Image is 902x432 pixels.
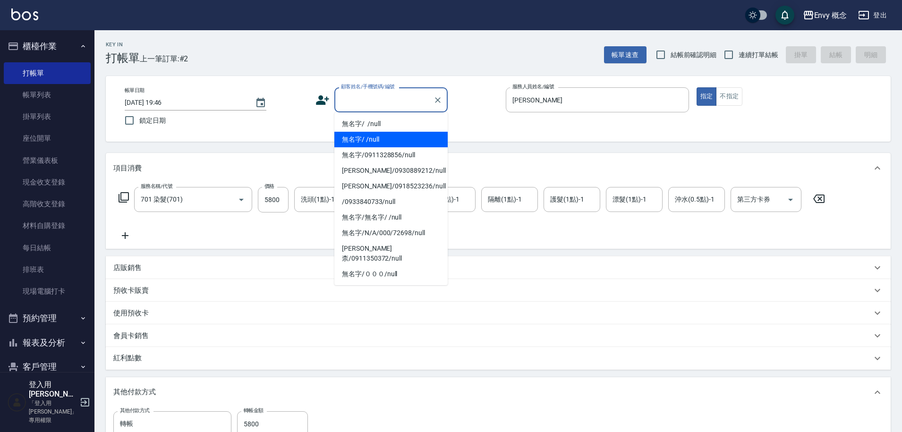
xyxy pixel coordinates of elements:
[4,34,91,59] button: 櫃檯作業
[249,92,272,114] button: Choose date, selected date is 2025-08-25
[106,302,891,324] div: 使用預收卡
[264,183,274,190] label: 價格
[4,127,91,149] a: 座位開單
[139,116,166,126] span: 鎖定日期
[106,279,891,302] div: 預收卡販賣
[604,46,647,64] button: 帳單速查
[4,280,91,302] a: 現場電腦打卡
[106,153,891,183] div: 項目消費
[334,210,448,225] li: 無名字/無名字/ /null
[814,9,847,21] div: Envy 概念
[334,178,448,194] li: [PERSON_NAME]/0918523236/null
[113,353,146,364] p: 紅利點數
[739,50,778,60] span: 連續打單結帳
[716,87,742,106] button: 不指定
[120,407,150,414] label: 其他付款方式
[113,331,149,341] p: 會員卡銷售
[334,194,448,210] li: /0933840733/null
[334,132,448,147] li: 無名字/ /null
[234,192,249,207] button: Open
[334,147,448,163] li: 無名字/0911328856/null
[4,259,91,280] a: 排班表
[431,93,444,107] button: Clear
[4,215,91,237] a: 材料自購登錄
[29,399,77,424] p: 「登入用[PERSON_NAME]」專用權限
[4,84,91,106] a: 帳單列表
[512,83,554,90] label: 服務人員姓名/編號
[854,7,891,24] button: 登出
[775,6,794,25] button: save
[783,192,798,207] button: Open
[334,241,448,266] li: [PERSON_NAME]柰/0911350372/null
[4,150,91,171] a: 營業儀表板
[106,377,891,407] div: 其他付款方式
[11,8,38,20] img: Logo
[4,330,91,355] button: 報表及分析
[29,380,77,399] h5: 登入用[PERSON_NAME]
[697,87,717,106] button: 指定
[334,116,448,132] li: 無名字/ /null
[4,106,91,127] a: 掛單列表
[140,53,188,65] span: 上一筆訂單:#2
[125,95,246,110] input: YYYY/MM/DD hh:mm
[4,171,91,193] a: 現金收支登錄
[4,237,91,259] a: 每日結帳
[799,6,851,25] button: Envy 概念
[334,163,448,178] li: [PERSON_NAME]/0930889212/null
[244,407,264,414] label: 轉帳金額
[106,324,891,347] div: 會員卡銷售
[106,42,140,48] h2: Key In
[4,62,91,84] a: 打帳單
[106,347,891,370] div: 紅利點數
[334,225,448,241] li: 無名字/N/A/000/72698/null
[341,83,395,90] label: 顧客姓名/手機號碼/編號
[113,286,149,296] p: 預收卡販賣
[334,266,448,282] li: 無名字/０００/null
[113,308,149,318] p: 使用預收卡
[334,282,448,307] li: 新客人 姓名未設定/[PERSON_NAME]/null
[113,163,142,173] p: 項目消費
[106,256,891,279] div: 店販銷售
[4,355,91,379] button: 客戶管理
[141,183,172,190] label: 服務名稱/代號
[106,51,140,65] h3: 打帳單
[4,193,91,215] a: 高階收支登錄
[8,393,26,412] img: Person
[113,263,142,273] p: 店販銷售
[4,306,91,330] button: 預約管理
[671,50,717,60] span: 結帳前確認明細
[125,87,145,94] label: 帳單日期
[113,387,161,398] p: 其他付款方式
